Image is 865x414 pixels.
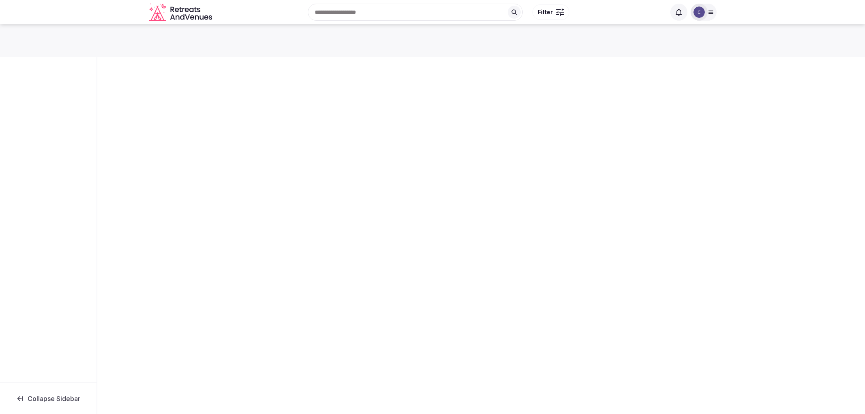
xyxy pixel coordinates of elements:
span: Collapse Sidebar [28,395,80,403]
a: Visit the homepage [149,3,214,21]
button: Collapse Sidebar [6,390,90,408]
span: Filter [538,8,553,16]
svg: Retreats and Venues company logo [149,3,214,21]
button: Filter [532,4,569,20]
img: Catherine Mesina [693,6,705,18]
